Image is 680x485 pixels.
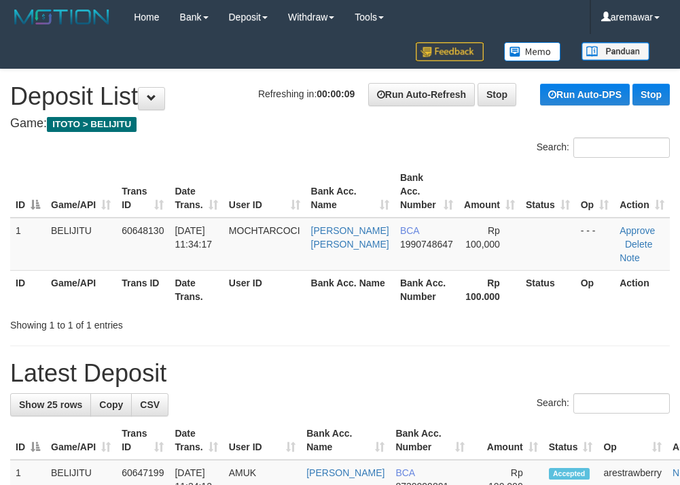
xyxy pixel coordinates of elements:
[543,421,598,460] th: Status: activate to sort column ascending
[416,42,484,61] img: Feedback.jpg
[400,239,453,250] span: Copy 1990748647 to clipboard
[620,225,655,236] a: Approve
[10,7,113,27] img: MOTION_logo.png
[575,218,614,271] td: - - -
[390,421,469,460] th: Bank Acc. Number: activate to sort column ascending
[306,270,395,309] th: Bank Acc. Name
[614,165,670,218] th: Action: activate to sort column ascending
[223,165,306,218] th: User ID: activate to sort column ascending
[175,225,212,250] span: [DATE] 11:34:17
[520,270,575,309] th: Status
[46,218,116,271] td: BELIJITU
[10,393,91,416] a: Show 25 rows
[169,165,223,218] th: Date Trans.: activate to sort column ascending
[614,270,670,309] th: Action
[122,225,164,236] span: 60648130
[395,270,459,309] th: Bank Acc. Number
[46,421,116,460] th: Game/API: activate to sort column ascending
[504,42,561,61] img: Button%20Memo.svg
[10,360,670,387] h1: Latest Deposit
[140,399,160,410] span: CSV
[223,270,306,309] th: User ID
[223,421,302,460] th: User ID: activate to sort column ascending
[400,225,419,236] span: BCA
[311,225,389,250] a: [PERSON_NAME] [PERSON_NAME]
[10,165,46,218] th: ID: activate to sort column descending
[573,393,670,414] input: Search:
[368,83,475,106] a: Run Auto-Refresh
[258,88,355,99] span: Refreshing in:
[620,252,640,263] a: Note
[47,117,137,132] span: ITOTO > BELIJITU
[459,165,520,218] th: Amount: activate to sort column ascending
[116,165,169,218] th: Trans ID: activate to sort column ascending
[625,239,652,250] a: Delete
[395,165,459,218] th: Bank Acc. Number: activate to sort column ascending
[306,467,384,478] a: [PERSON_NAME]
[116,270,169,309] th: Trans ID
[549,468,590,480] span: Accepted
[306,165,395,218] th: Bank Acc. Name: activate to sort column ascending
[90,393,132,416] a: Copy
[10,313,273,332] div: Showing 1 to 1 of 1 entries
[632,84,670,105] a: Stop
[229,225,300,236] span: MOCHTARCOCI
[470,421,543,460] th: Amount: activate to sort column ascending
[99,399,123,410] span: Copy
[520,165,575,218] th: Status: activate to sort column ascending
[116,421,169,460] th: Trans ID: activate to sort column ascending
[581,42,649,61] img: panduan.png
[573,137,670,158] input: Search:
[169,421,223,460] th: Date Trans.: activate to sort column ascending
[459,270,520,309] th: Rp 100.000
[46,165,116,218] th: Game/API: activate to sort column ascending
[10,117,670,131] h4: Game:
[10,270,46,309] th: ID
[10,83,670,110] h1: Deposit List
[10,218,46,271] td: 1
[301,421,390,460] th: Bank Acc. Name: activate to sort column ascending
[395,467,414,478] span: BCA
[465,225,500,250] span: Rp 100,000
[317,88,355,99] strong: 00:00:09
[131,393,168,416] a: CSV
[575,165,614,218] th: Op: activate to sort column ascending
[46,270,116,309] th: Game/API
[10,421,46,460] th: ID: activate to sort column descending
[540,84,630,105] a: Run Auto-DPS
[478,83,516,106] a: Stop
[598,421,667,460] th: Op: activate to sort column ascending
[537,393,670,414] label: Search:
[575,270,614,309] th: Op
[19,399,82,410] span: Show 25 rows
[169,270,223,309] th: Date Trans.
[537,137,670,158] label: Search:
